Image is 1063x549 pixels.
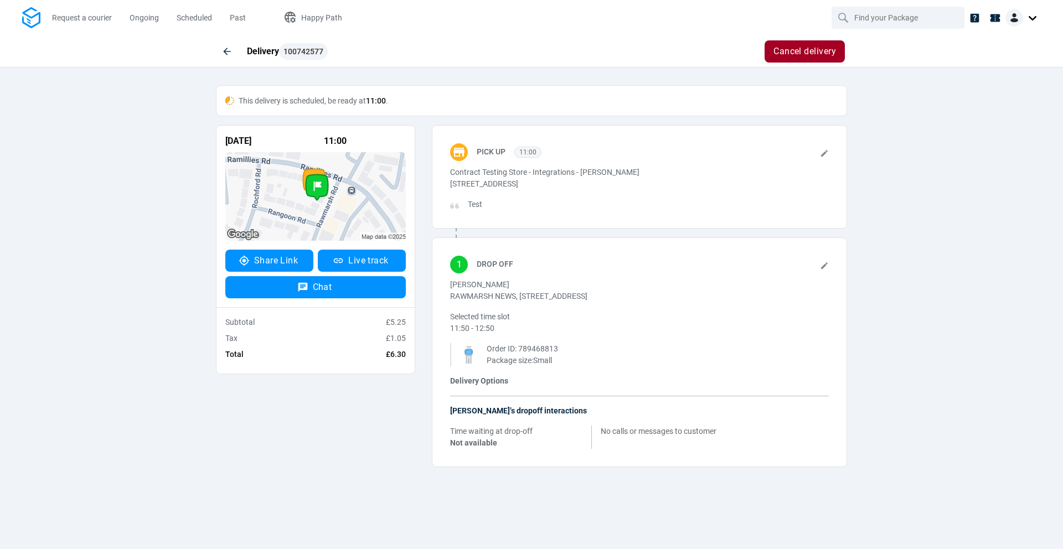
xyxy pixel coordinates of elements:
span: 11:50 - 12:50 [450,323,829,334]
div: Order ID: 789468813 [487,343,820,355]
input: Find your Package [854,7,944,28]
p: Test [468,199,482,210]
span: Past [230,13,246,22]
img: Logo [22,7,40,29]
p: RAWMARSH NEWS, [STREET_ADDRESS] [450,291,829,302]
strong: 11:00 [366,96,386,105]
span: [PERSON_NAME]’s dropoff interactions [450,406,587,415]
button: Share Link [225,250,313,272]
span: Cancel delivery [773,47,836,56]
div: 1 [450,256,468,273]
span: Tax [225,334,238,343]
span: Package size [487,356,531,365]
span: Selected time slot [450,312,510,321]
span: Happy Path [301,13,342,22]
span: Chat [313,283,332,292]
span: 11:00 [324,136,347,146]
span: Small [533,356,552,365]
a: Live track [318,250,406,272]
span: £5.25 [386,318,406,327]
span: Ongoing [130,13,159,22]
span: £6.30 [386,350,406,359]
span: Delivery [247,46,328,56]
button: Chat [225,276,406,298]
span: Subtotal [225,318,255,327]
span: Delivery Options [450,376,508,385]
span: No calls or messages to customer [601,426,716,437]
span: Share Link [254,256,298,265]
span: Time waiting at drop-off [450,427,533,436]
span: [DATE] [225,136,251,146]
span: Pick up [477,147,505,156]
p: [PERSON_NAME] [450,279,829,291]
span: Total [225,350,244,359]
span: Scheduled [177,13,212,22]
span: 11:00 [519,148,536,156]
span: This delivery is scheduled, be ready at . [239,96,388,105]
button: 100742577 [279,43,328,60]
span: 100742577 [283,48,323,55]
span: Drop Off [477,260,513,268]
span: Live track [348,256,389,265]
p: [STREET_ADDRESS] [450,178,829,190]
div: : [450,343,829,366]
button: Cancel delivery [765,40,845,63]
span: Request a courier [52,13,112,22]
img: Client [1005,9,1023,27]
span: £1.05 [386,334,406,343]
span: Not available [450,438,497,447]
p: Contract Testing Store - Integrations - [PERSON_NAME] [450,167,829,178]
